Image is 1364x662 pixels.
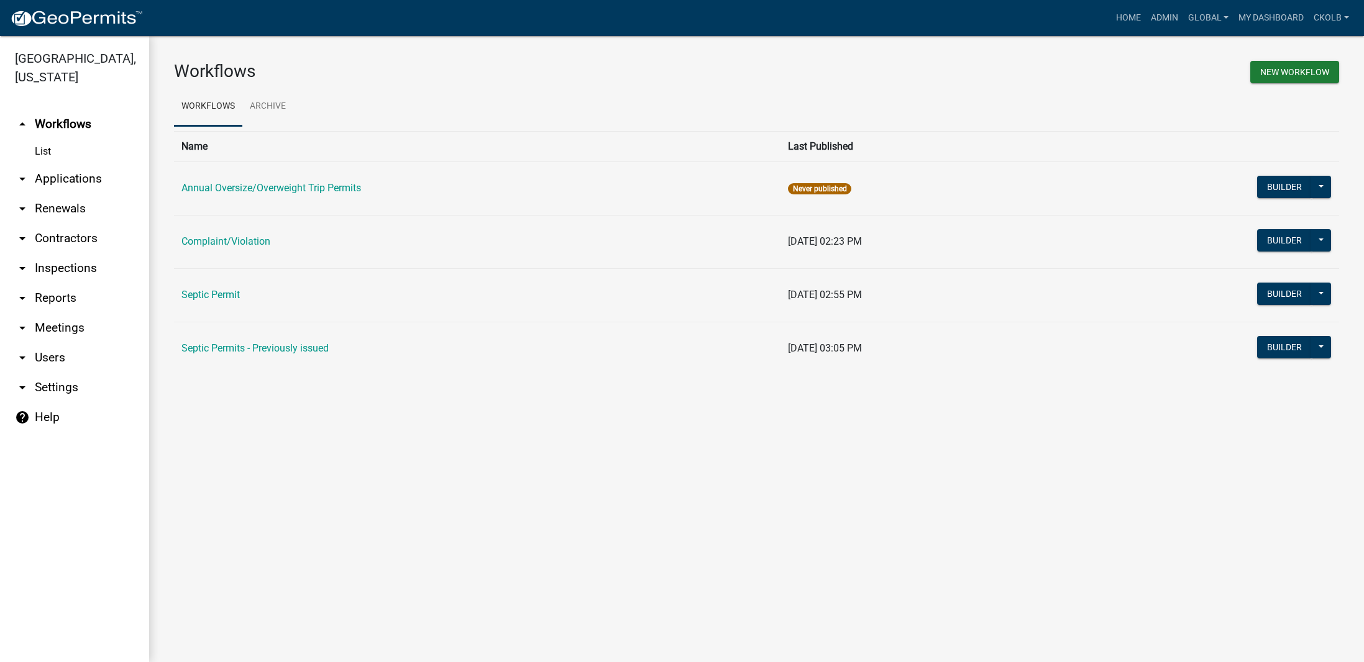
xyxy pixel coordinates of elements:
[1250,61,1339,83] button: New Workflow
[181,342,329,354] a: Septic Permits - Previously issued
[788,289,862,301] span: [DATE] 02:55 PM
[181,289,240,301] a: Septic Permit
[174,61,748,82] h3: Workflows
[181,235,270,247] a: Complaint/Violation
[15,320,30,335] i: arrow_drop_down
[15,171,30,186] i: arrow_drop_down
[1257,336,1312,358] button: Builder
[15,117,30,132] i: arrow_drop_up
[15,201,30,216] i: arrow_drop_down
[1257,176,1312,198] button: Builder
[242,87,293,127] a: Archive
[181,182,361,194] a: Annual Oversize/Overweight Trip Permits
[1257,229,1312,252] button: Builder
[174,131,780,161] th: Name
[1146,6,1183,30] a: Admin
[15,231,30,246] i: arrow_drop_down
[788,235,862,247] span: [DATE] 02:23 PM
[788,183,851,194] span: Never published
[1257,283,1312,305] button: Builder
[174,87,242,127] a: Workflows
[15,261,30,276] i: arrow_drop_down
[15,380,30,395] i: arrow_drop_down
[1111,6,1146,30] a: Home
[788,342,862,354] span: [DATE] 03:05 PM
[15,410,30,425] i: help
[780,131,1058,161] th: Last Published
[1183,6,1234,30] a: Global
[15,350,30,365] i: arrow_drop_down
[1234,6,1309,30] a: My Dashboard
[1309,6,1354,30] a: ckolb
[15,291,30,306] i: arrow_drop_down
